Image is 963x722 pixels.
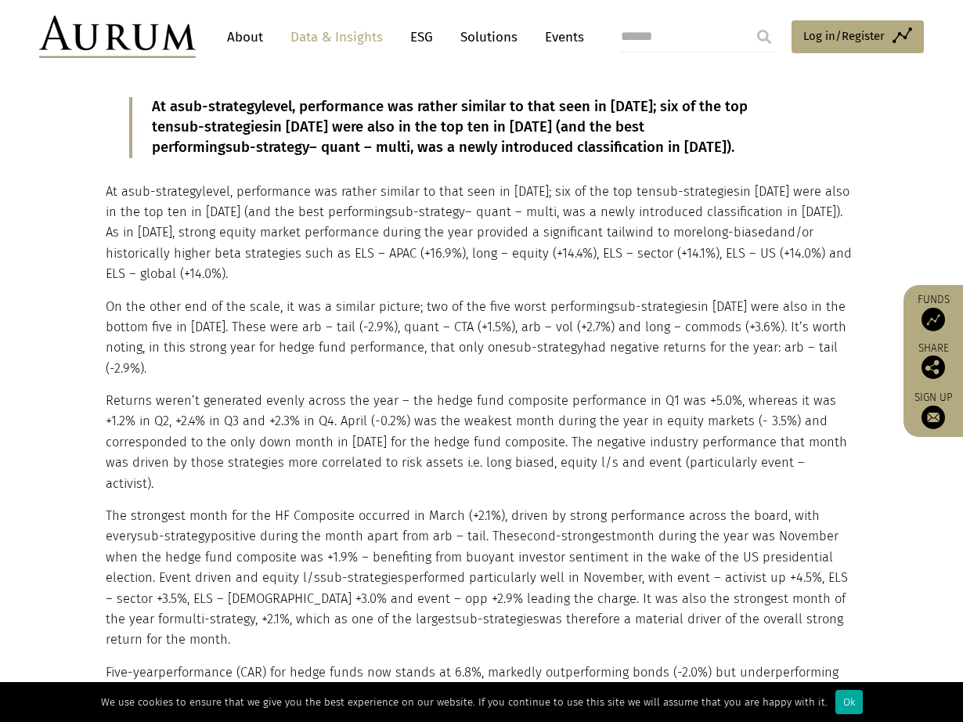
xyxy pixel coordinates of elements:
a: Log in/Register [792,20,924,53]
span: sub-strategies [656,184,740,199]
img: Share this post [922,356,945,379]
a: ESG [402,23,441,52]
a: About [219,23,271,52]
span: Five-year [106,665,158,680]
div: Ok [835,690,863,714]
a: Data & Insights [283,23,391,52]
span: sub-strategies [456,612,539,626]
p: The strongest month for the HF Composite occurred in March (+2.1%), driven by strong performance ... [106,506,853,651]
a: Funds [911,293,955,331]
input: Submit [748,21,780,52]
span: sub-strategies [614,299,698,314]
a: Solutions [453,23,525,52]
span: sub-strategy [178,98,261,115]
span: sub-strategy [137,529,211,543]
img: Aurum [39,16,196,58]
span: sub-strategy [128,184,202,199]
span: second-strongest [514,529,616,543]
p: At a level, performance was rather similar to that seen in [DATE]; six of the top ten in [DATE] w... [106,182,853,285]
span: sub-strategy [225,139,309,156]
div: Share [911,343,955,379]
img: Sign up to our newsletter [922,406,945,429]
span: Log in/Register [803,27,885,45]
p: Returns weren’t generated evenly across the year – the hedge fund composite performance in Q1 was... [106,391,853,494]
img: Access Funds [922,308,945,331]
span: sub-strategies [320,570,404,585]
p: On the other end of the scale, it was a similar picture; two of the five worst performing in [DAT... [106,297,853,380]
span: sub-strategy [510,340,583,355]
a: Sign up [911,391,955,429]
p: At a level, performance was rather similar to that seen in [DATE]; six of the top ten in [DATE] w... [152,97,810,158]
a: Events [537,23,584,52]
span: long-biased [703,225,773,240]
span: sub-strategies [174,118,269,135]
span: multi-strategy [174,612,255,626]
span: sub-strategy [391,204,465,219]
